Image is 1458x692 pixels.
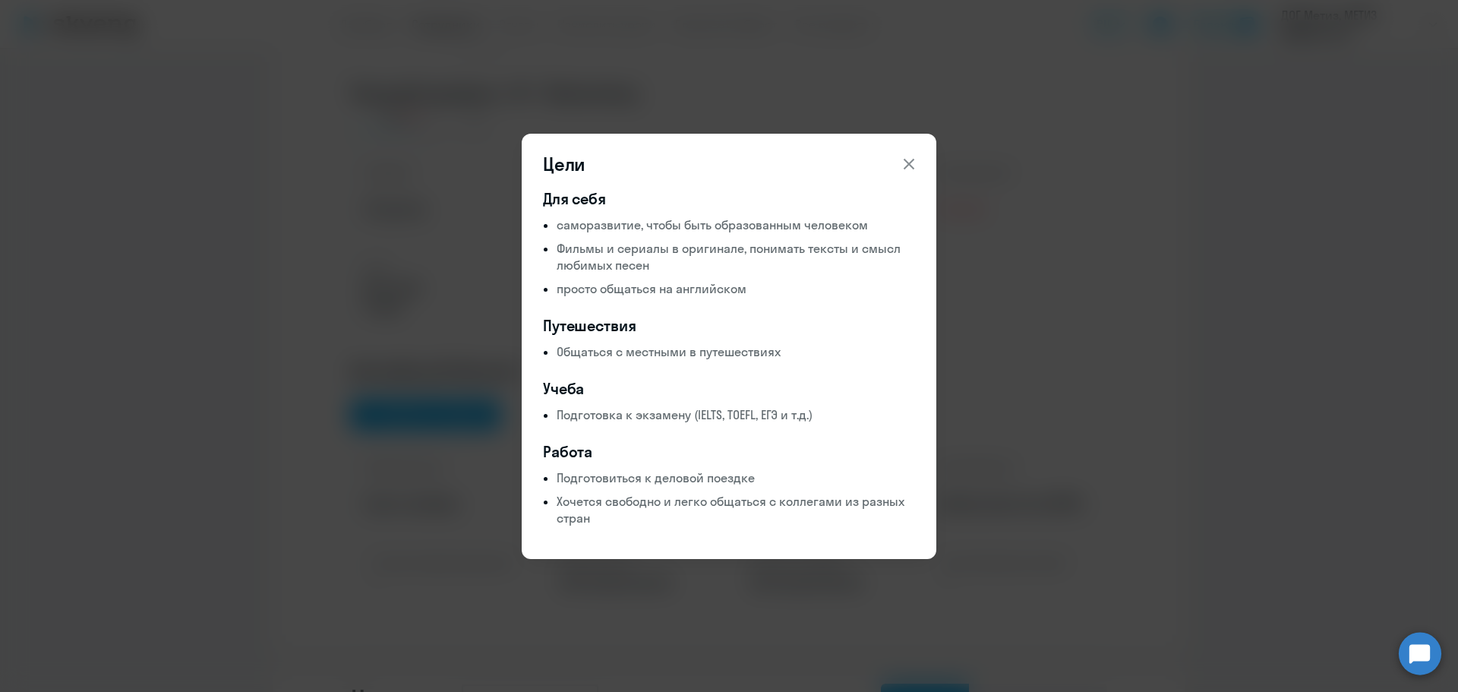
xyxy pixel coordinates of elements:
p: Общаться с местными в путешествиях [557,343,915,360]
p: Подготовиться к деловой поездке [557,469,915,486]
p: саморазвитие, чтобы быть образованным человеком [557,216,915,233]
p: просто общаться на английском [557,280,915,297]
h4: Учеба [543,378,915,400]
h4: Работа [543,441,915,463]
h4: Для себя [543,188,915,210]
h4: Путешествия [543,315,915,337]
p: Фильмы и сериалы в оригинале, понимать тексты и смысл любимых песен [557,240,915,273]
p: Подготовка к экзамену (IELTS, TOEFL, ЕГЭ и т.д.) [557,406,915,423]
header: Цели [522,152,936,176]
p: Хочется свободно и легко общаться с коллегами из разных стран [557,493,915,526]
